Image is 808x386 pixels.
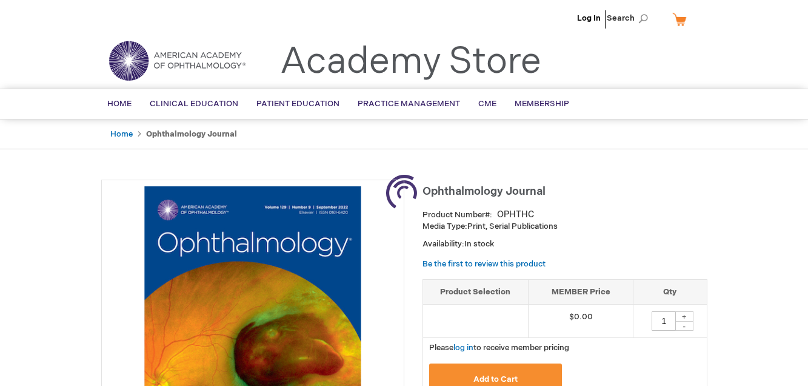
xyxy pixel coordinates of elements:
th: MEMBER Price [529,279,633,305]
p: Availability: [422,239,707,250]
th: Qty [633,279,707,305]
a: Home [110,129,133,139]
strong: Product Number [422,210,492,220]
a: Academy Store [280,40,541,84]
a: Log In [577,13,601,23]
span: Ophthalmology Journal [422,185,546,198]
span: Practice Management [358,99,460,109]
td: $0.00 [529,305,633,338]
p: Print, Serial Publications [422,221,707,232]
input: Qty [652,311,676,331]
span: Clinical Education [150,99,238,109]
strong: Media Type: [422,222,467,231]
span: CME [478,99,496,109]
span: Add to Cart [473,374,518,384]
span: Search [607,6,653,30]
a: log in [453,343,473,353]
div: - [675,321,693,331]
th: Product Selection [423,279,529,305]
span: Please to receive member pricing [429,343,569,353]
a: Be the first to review this product [422,259,546,269]
div: + [675,311,693,322]
span: Membership [515,99,569,109]
span: In stock [464,239,494,249]
strong: Ophthalmology Journal [146,129,237,139]
div: OPHTHC [497,209,534,221]
span: Home [107,99,132,109]
span: Patient Education [256,99,339,109]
